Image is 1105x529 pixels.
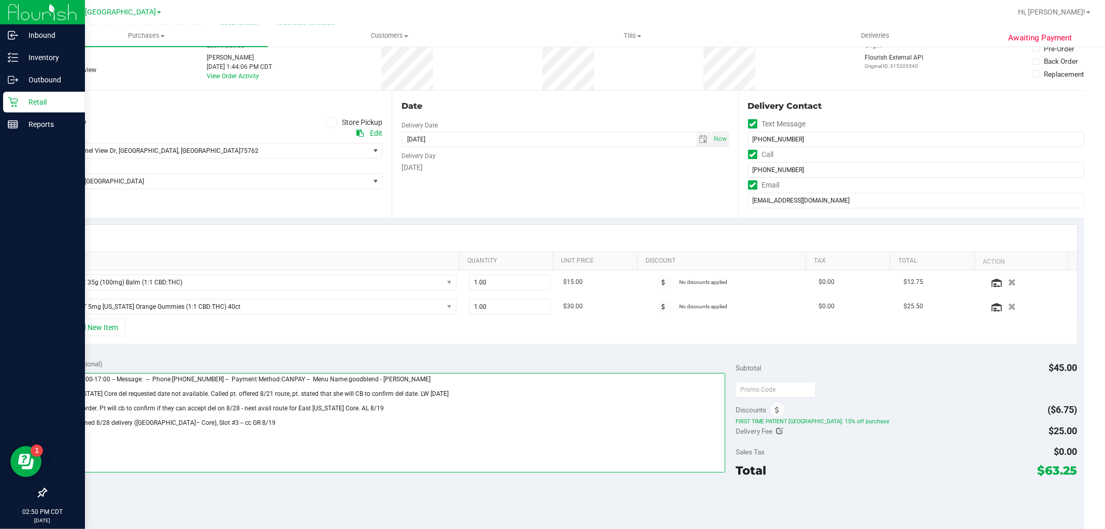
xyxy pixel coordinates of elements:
[563,302,583,311] span: $30.00
[18,96,80,108] p: Retail
[748,100,1084,112] div: Delivery Contact
[18,74,80,86] p: Outbound
[46,174,369,189] span: TX Austin [GEOGRAPHIC_DATA]
[777,427,784,435] i: Edit Delivery Fee
[207,53,272,62] div: [PERSON_NAME]
[326,117,383,128] label: Store Pickup
[207,73,259,80] a: View Order Activity
[8,30,18,40] inline-svg: Inbound
[8,75,18,85] inline-svg: Outbound
[748,162,1084,178] input: Format: (999) 999-9999
[754,25,997,47] a: Deliveries
[736,463,766,478] span: Total
[18,29,80,41] p: Inbound
[240,147,259,154] span: 75762
[8,52,18,63] inline-svg: Inventory
[903,302,923,311] span: $25.50
[865,62,923,70] p: Original ID: 315205540
[736,401,766,419] span: Discounts
[736,382,816,397] input: Promo Code
[8,119,18,130] inline-svg: Reports
[679,304,727,309] span: No discounts applied
[511,31,753,40] span: Tills
[25,25,268,47] a: Purchases
[5,517,80,524] p: [DATE]
[1048,404,1078,415] span: ($6.75)
[847,31,903,40] span: Deliveries
[268,25,511,47] a: Customers
[1008,32,1072,44] span: Awaiting Payment
[116,147,178,154] span: , [GEOGRAPHIC_DATA]
[1049,362,1078,373] span: $45.00
[711,132,729,147] span: Set Current date
[748,147,774,162] label: Call
[748,117,806,132] label: Text Message
[1044,56,1079,66] div: Back Order
[60,275,456,290] span: NO DATA FOUND
[369,174,382,189] span: select
[401,100,728,112] div: Date
[711,132,728,147] span: select
[25,31,268,40] span: Purchases
[401,162,728,173] div: [DATE]
[819,302,835,311] span: $0.00
[748,132,1084,147] input: Format: (999) 999-9999
[10,446,41,477] iframe: Resource center
[61,257,455,265] a: SKU
[865,53,923,70] div: Flourish External API
[561,257,633,265] a: Unit Price
[31,445,43,457] iframe: Resource center unread badge
[50,8,156,17] span: TX Austin [GEOGRAPHIC_DATA]
[736,448,765,456] span: Sales Tax
[814,257,886,265] a: Tax
[1054,446,1078,457] span: $0.00
[696,132,711,147] span: select
[18,51,80,64] p: Inventory
[898,257,970,265] a: Total
[401,121,438,130] label: Delivery Date
[60,299,456,314] span: NO DATA FOUND
[1044,69,1084,79] div: Replacement
[679,279,727,285] span: No discounts applied
[903,277,923,287] span: $12.75
[1018,8,1085,16] span: Hi, [PERSON_NAME]!
[60,275,443,290] span: TX FX 35g (100mg) Balm (1:1 CBD:THC)
[1044,44,1075,54] div: Pre-Order
[1038,463,1078,478] span: $63.25
[1049,425,1078,436] span: $25.00
[18,118,80,131] p: Reports
[736,418,1077,425] span: FIRST TIME PATIENT [GEOGRAPHIC_DATA]: 15% off purchase
[511,25,754,47] a: Tills
[356,128,364,139] div: Copy address to clipboard
[268,31,510,40] span: Customers
[401,151,436,161] label: Delivery Day
[369,144,382,158] span: select
[468,257,549,265] a: Quantity
[563,277,583,287] span: $15.00
[5,507,80,517] p: 02:50 PM CDT
[178,147,240,154] span: , [GEOGRAPHIC_DATA]
[469,275,550,290] input: 1.00
[736,427,772,435] span: Delivery Fee
[46,100,382,112] div: Location
[207,62,272,72] div: [DATE] 1:44:06 PM CDT
[645,257,802,265] a: Discount
[736,364,761,372] span: Subtotal
[748,178,780,193] label: Email
[819,277,835,287] span: $0.00
[60,299,443,314] span: TX HT 5mg [US_STATE] Orange Gummies (1:1 CBD:THC) 40ct
[61,319,125,336] button: + Add New Item
[370,128,382,139] div: Edit
[8,97,18,107] inline-svg: Retail
[469,299,550,314] input: 1.00
[974,252,1068,270] th: Action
